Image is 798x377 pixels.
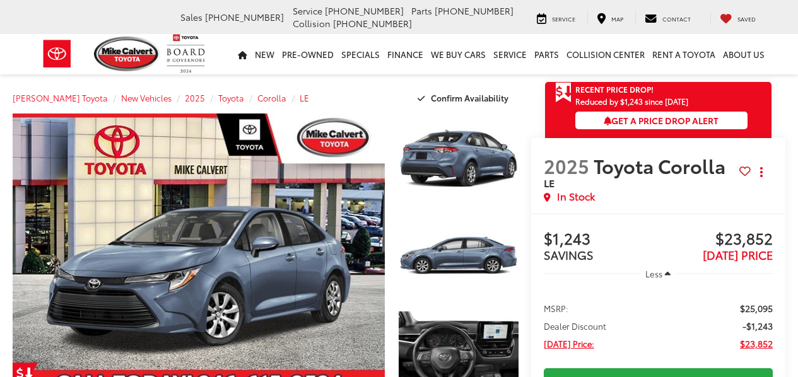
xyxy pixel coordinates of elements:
[544,246,594,263] span: SAVINGS
[740,337,773,350] span: $23,852
[300,92,309,103] a: LE
[658,230,773,249] span: $23,852
[662,14,691,23] span: Contact
[544,175,554,190] span: LE
[399,113,519,203] a: Expand Photo 1
[121,92,172,103] a: New Vehicles
[431,92,508,103] span: Confirm Availability
[205,11,284,23] span: [PHONE_NUMBER]
[527,11,585,24] a: Service
[760,167,763,177] span: dropdown dots
[257,92,286,103] a: Corolla
[587,11,633,24] a: Map
[293,17,331,30] span: Collision
[751,161,773,183] button: Actions
[218,92,244,103] a: Toyota
[278,34,337,74] a: Pre-Owned
[427,34,490,74] a: WE BUY CARS
[575,84,654,95] span: Recent Price Drop!
[594,152,730,179] span: Toyota Corolla
[604,114,719,127] span: Get a Price Drop Alert
[325,4,404,17] span: [PHONE_NUMBER]
[544,337,594,350] span: [DATE] Price:
[411,4,432,17] span: Parts
[703,246,773,263] span: [DATE] PRICE
[575,97,748,105] span: Reduced by $1,243 since [DATE]
[737,14,756,23] span: Saved
[611,14,623,23] span: Map
[399,210,519,299] a: Expand Photo 2
[337,34,384,74] a: Specials
[531,34,563,74] a: Parts
[251,34,278,74] a: New
[435,4,513,17] span: [PHONE_NUMBER]
[13,92,108,103] a: [PERSON_NAME] Toyota
[545,82,772,97] a: Get Price Drop Alert Recent Price Drop!
[563,34,648,74] a: Collision Center
[740,302,773,315] span: $25,095
[397,112,520,204] img: 2025 Toyota Corolla LE
[639,262,677,285] button: Less
[710,11,765,24] a: My Saved Vehicles
[719,34,768,74] a: About Us
[648,34,719,74] a: Rent a Toyota
[397,209,520,301] img: 2025 Toyota Corolla LE
[557,189,595,204] span: In Stock
[185,92,205,103] a: 2025
[742,320,773,332] span: -$1,243
[33,33,81,74] img: Toyota
[234,34,251,74] a: Home
[94,37,161,71] img: Mike Calvert Toyota
[180,11,202,23] span: Sales
[552,14,575,23] span: Service
[635,11,700,24] a: Contact
[645,268,662,279] span: Less
[544,302,568,315] span: MSRP:
[411,87,519,109] button: Confirm Availability
[333,17,412,30] span: [PHONE_NUMBER]
[293,4,322,17] span: Service
[544,230,659,249] span: $1,243
[490,34,531,74] a: Service
[544,152,589,179] span: 2025
[384,34,427,74] a: Finance
[555,82,572,103] span: Get Price Drop Alert
[544,320,606,332] span: Dealer Discount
